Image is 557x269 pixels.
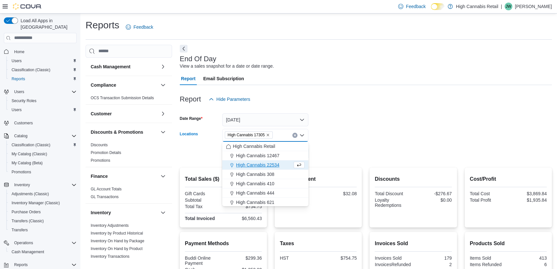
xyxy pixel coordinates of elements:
[9,248,77,256] span: Cash Management
[515,3,552,10] p: [PERSON_NAME]
[12,151,47,157] span: My Catalog (Classic)
[501,3,502,10] p: |
[375,255,412,261] div: Invoices Sold
[14,182,30,187] span: Inventory
[224,204,262,209] div: $754.75
[415,262,452,267] div: 2
[9,66,53,74] a: Classification (Classic)
[91,63,158,70] button: Cash Management
[9,248,47,256] a: Cash Management
[222,170,308,179] button: High Cannabis 308
[431,3,444,10] input: Dark Mode
[222,188,308,198] button: High Cannabis 444
[222,113,308,126] button: [DATE]
[86,185,172,203] div: Finance
[505,3,512,10] div: Julie Wood
[91,143,108,147] a: Discounts
[9,159,45,167] a: My Catalog (Beta)
[1,118,79,128] button: Customers
[233,143,275,149] span: High Cannabis Retail
[6,74,79,83] button: Reports
[228,132,265,138] span: High Cannabis 17305
[12,227,28,233] span: Transfers
[375,240,452,247] h2: Invoices Sold
[91,195,119,199] a: GL Transactions
[14,240,33,245] span: Operations
[292,133,297,138] button: Clear input
[86,94,172,104] div: Compliance
[415,255,452,261] div: 179
[91,173,108,179] h3: Finance
[180,131,198,137] label: Locations
[86,19,119,32] h1: Reports
[159,110,167,118] button: Customer
[14,120,33,126] span: Customers
[9,106,77,114] span: Users
[12,58,22,63] span: Users
[12,142,50,148] span: Classification (Classic)
[6,247,79,256] button: Cash Management
[6,207,79,216] button: Purchase Orders
[1,238,79,247] button: Operations
[470,191,507,196] div: Total Cost
[456,3,498,10] p: High Cannabis Retail
[12,119,77,127] span: Customers
[12,160,43,166] span: My Catalog (Beta)
[6,168,79,177] button: Promotions
[509,197,547,203] div: $1,935.84
[9,57,77,65] span: Users
[1,47,79,56] button: Home
[375,197,412,208] div: Loyalty Redemptions
[9,190,77,198] span: Adjustments (Classic)
[12,48,77,56] span: Home
[236,162,279,168] span: High Cannabis 22534
[91,187,122,191] a: GL Account Totals
[9,159,77,167] span: My Catalog (Beta)
[180,95,201,103] h3: Report
[12,200,60,206] span: Inventory Manager (Classic)
[509,262,547,267] div: 6
[91,173,158,179] button: Finance
[12,67,50,72] span: Classification (Classic)
[185,240,262,247] h2: Payment Methods
[206,93,253,106] button: Hide Parameters
[406,3,425,10] span: Feedback
[6,149,79,159] button: My Catalog (Classic)
[236,199,274,206] span: High Cannabis 621
[222,142,308,151] button: High Cannabis Retail
[320,255,357,261] div: $754.75
[222,142,308,235] div: Choose from the following options
[91,82,158,88] button: Compliance
[91,150,121,155] span: Promotion Details
[12,119,35,127] a: Customers
[9,141,53,149] a: Classification (Classic)
[123,21,156,34] a: Feedback
[91,223,129,228] span: Inventory Adjustments
[133,24,153,30] span: Feedback
[12,191,49,197] span: Adjustments (Classic)
[9,208,77,216] span: Purchase Orders
[14,49,24,54] span: Home
[9,75,28,83] a: Reports
[9,66,77,74] span: Classification (Classic)
[470,262,507,267] div: Items Refunded
[203,72,244,85] span: Email Subscription
[1,180,79,189] button: Inventory
[185,204,222,209] div: Total Tax
[91,129,143,135] h3: Discounts & Promotions
[12,88,77,96] span: Users
[6,96,79,105] button: Security Roles
[224,255,262,261] div: $299.36
[9,168,34,176] a: Promotions
[9,57,24,65] a: Users
[91,246,142,251] span: Inventory On Hand by Product
[9,168,77,176] span: Promotions
[415,191,452,196] div: -$276.67
[159,63,167,71] button: Cash Management
[9,97,77,105] span: Security Roles
[12,239,77,247] span: Operations
[375,191,412,196] div: Total Discount
[12,261,30,269] button: Reports
[13,3,42,10] img: Cova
